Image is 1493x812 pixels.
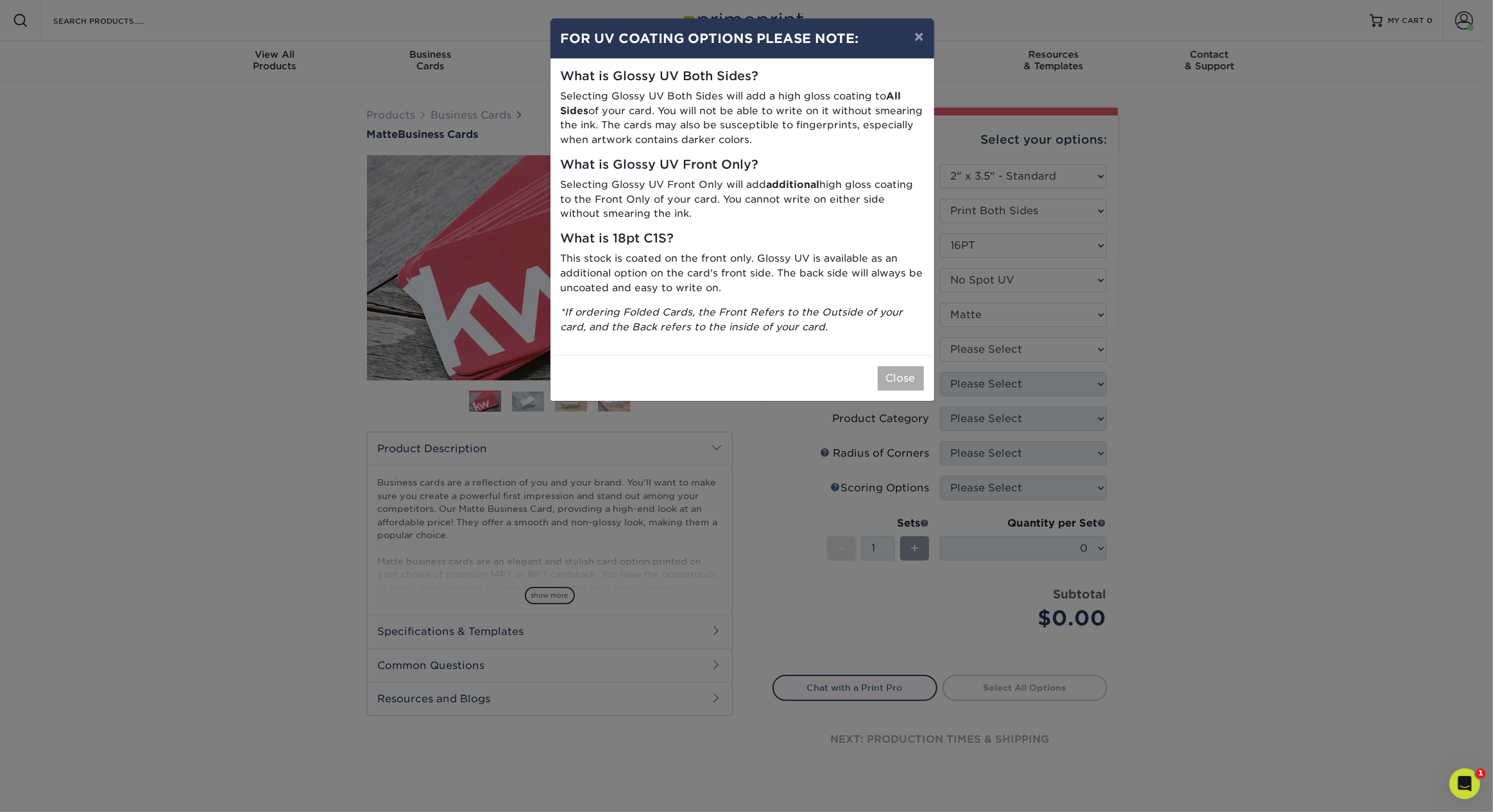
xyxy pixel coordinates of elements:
[878,366,924,391] button: Close
[767,178,820,190] strong: additional
[561,232,924,246] h5: What is 18pt C1S?
[561,178,924,221] p: Selecting Glossy UV Front Only will add high gloss coating to the Front Only of your card. You ca...
[904,19,934,55] button: ×
[561,29,924,48] h4: FOR UV COATING OPTIONS PLEASE NOTE:
[1449,768,1480,799] iframe: Intercom live chat
[561,69,924,84] h5: What is Glossy UV Both Sides?
[561,251,924,295] p: This stock is coated on the front only. Glossy UV is available as an additional option on the car...
[561,158,924,173] h5: What is Glossy UV Front Only?
[561,306,903,333] i: *If ordering Folded Cards, the Front Refers to the Outside of your card, and the Back refers to t...
[561,89,924,148] p: Selecting Glossy UV Both Sides will add a high gloss coating to of your card. You will not be abl...
[1476,768,1486,779] span: 1
[561,90,901,117] strong: All Sides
